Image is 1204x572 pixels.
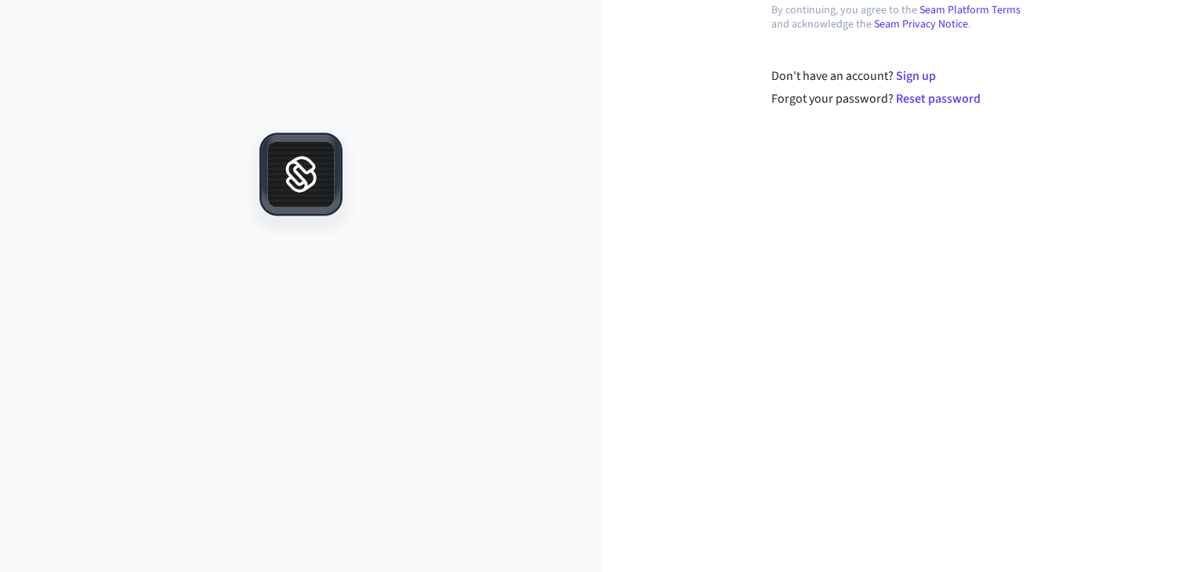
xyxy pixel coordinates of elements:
[919,2,1021,18] a: Seam Platform Terms
[771,3,1035,31] p: By continuing, you agree to the and acknowledge the .
[896,67,936,85] a: Sign up
[896,90,981,107] a: Reset password
[771,89,1035,108] div: Forgot your password?
[771,67,1035,85] div: Don't have an account?
[874,16,968,32] a: Seam Privacy Notice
